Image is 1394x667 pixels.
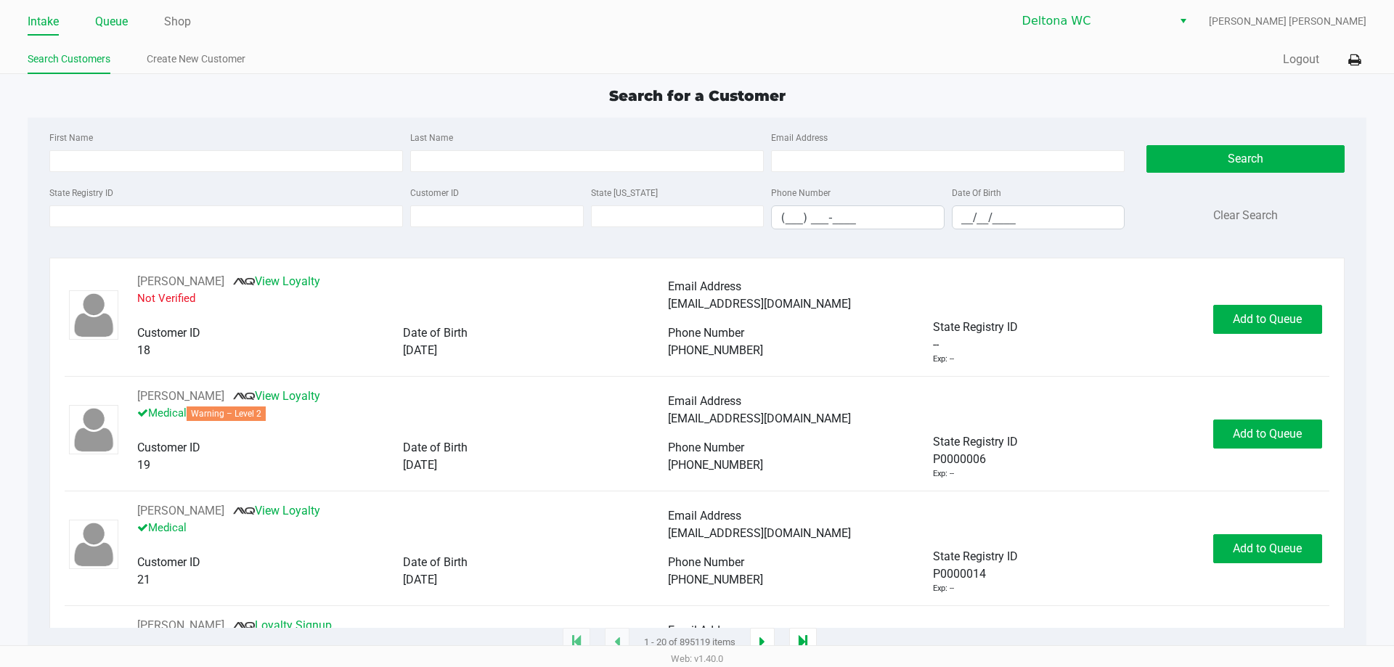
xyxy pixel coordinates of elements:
[1213,305,1322,334] button: Add to Queue
[933,336,939,353] span: --
[668,555,744,569] span: Phone Number
[750,628,775,657] app-submit-button: Next
[1146,145,1344,173] button: Search
[137,273,224,290] button: See customer info
[137,326,200,340] span: Customer ID
[1213,420,1322,449] button: Add to Queue
[933,468,954,480] div: Exp: --
[233,504,320,517] a: View Loyalty
[28,12,59,32] a: Intake
[49,131,93,144] label: First Name
[1233,427,1302,441] span: Add to Queue
[668,441,744,454] span: Phone Number
[137,502,224,520] button: See customer info
[187,406,266,421] span: Warning – Level 2
[233,389,320,403] a: View Loyalty
[137,441,200,454] span: Customer ID
[403,343,437,357] span: [DATE]
[609,87,786,105] span: Search for a Customer
[1233,541,1302,555] span: Add to Queue
[1209,14,1366,29] span: [PERSON_NAME] [PERSON_NAME]
[591,187,658,200] label: State [US_STATE]
[933,353,954,366] div: Exp: --
[789,628,817,657] app-submit-button: Move to last page
[137,290,668,307] p: Not Verified
[933,583,954,595] div: Exp: --
[137,388,224,405] button: See customer info
[563,628,590,657] app-submit-button: Move to first page
[233,274,320,288] a: View Loyalty
[1283,51,1319,68] button: Logout
[668,412,851,425] span: [EMAIL_ADDRESS][DOMAIN_NAME]
[605,628,629,657] app-submit-button: Previous
[1022,12,1164,30] span: Deltona WC
[933,549,1018,563] span: State Registry ID
[233,618,332,632] a: Loyalty Signup
[137,405,668,422] p: Medical
[137,617,224,634] button: See customer info
[644,635,735,650] span: 1 - 20 of 895119 items
[164,12,191,32] a: Shop
[668,343,763,357] span: [PHONE_NUMBER]
[403,555,468,569] span: Date of Birth
[1233,312,1302,326] span: Add to Queue
[668,509,741,523] span: Email Address
[49,187,113,200] label: State Registry ID
[771,205,945,229] kendo-maskedtextbox: Format: (999) 999-9999
[403,326,468,340] span: Date of Birth
[772,206,944,229] input: Format: (999) 999-9999
[668,297,851,311] span: [EMAIL_ADDRESS][DOMAIN_NAME]
[137,343,150,357] span: 18
[147,50,245,68] a: Create New Customer
[410,187,459,200] label: Customer ID
[952,187,1001,200] label: Date Of Birth
[95,12,128,32] a: Queue
[137,573,150,586] span: 21
[137,555,200,569] span: Customer ID
[137,458,150,472] span: 19
[771,131,828,144] label: Email Address
[668,573,763,586] span: [PHONE_NUMBER]
[1173,8,1194,34] button: Select
[1213,207,1278,224] button: Clear Search
[668,526,851,540] span: [EMAIL_ADDRESS][DOMAIN_NAME]
[933,451,986,468] span: P0000006
[668,623,741,637] span: Email Address
[28,50,110,68] a: Search Customers
[668,458,763,472] span: [PHONE_NUMBER]
[403,441,468,454] span: Date of Birth
[952,205,1125,229] kendo-maskedtextbox: Format: MM/DD/YYYY
[668,326,744,340] span: Phone Number
[668,394,741,408] span: Email Address
[933,320,1018,334] span: State Registry ID
[671,653,723,664] span: Web: v1.40.0
[410,131,453,144] label: Last Name
[137,520,668,536] p: Medical
[933,435,1018,449] span: State Registry ID
[403,458,437,472] span: [DATE]
[1213,534,1322,563] button: Add to Queue
[403,573,437,586] span: [DATE]
[933,565,986,583] span: P0000014
[668,279,741,293] span: Email Address
[771,187,831,200] label: Phone Number
[953,206,1125,229] input: Format: MM/DD/YYYY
